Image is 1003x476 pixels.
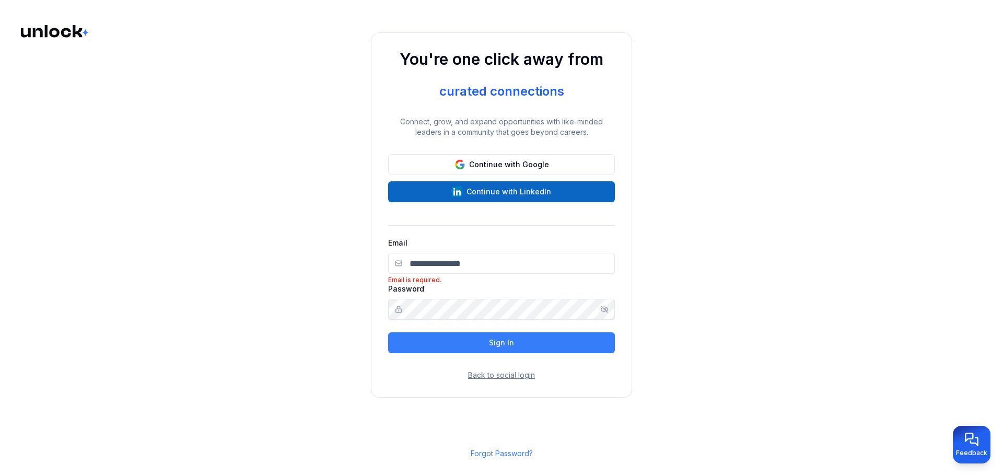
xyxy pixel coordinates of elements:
[388,181,615,202] button: Continue with LinkedIn
[388,238,407,247] label: Email
[388,154,615,175] button: Continue with Google
[471,449,533,458] a: Forgot Password?
[468,370,535,380] button: Back to social login
[388,117,615,137] p: Connect, grow, and expand opportunities with like-minded leaders in a community that goes beyond ...
[956,449,987,457] span: Feedback
[953,426,990,463] button: Provide feedback
[388,332,615,353] button: Sign In
[388,284,424,293] label: Password
[600,305,609,314] button: Show/hide password
[21,25,90,38] img: Logo
[435,82,568,101] div: curated connections
[388,276,615,284] p: Email is required.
